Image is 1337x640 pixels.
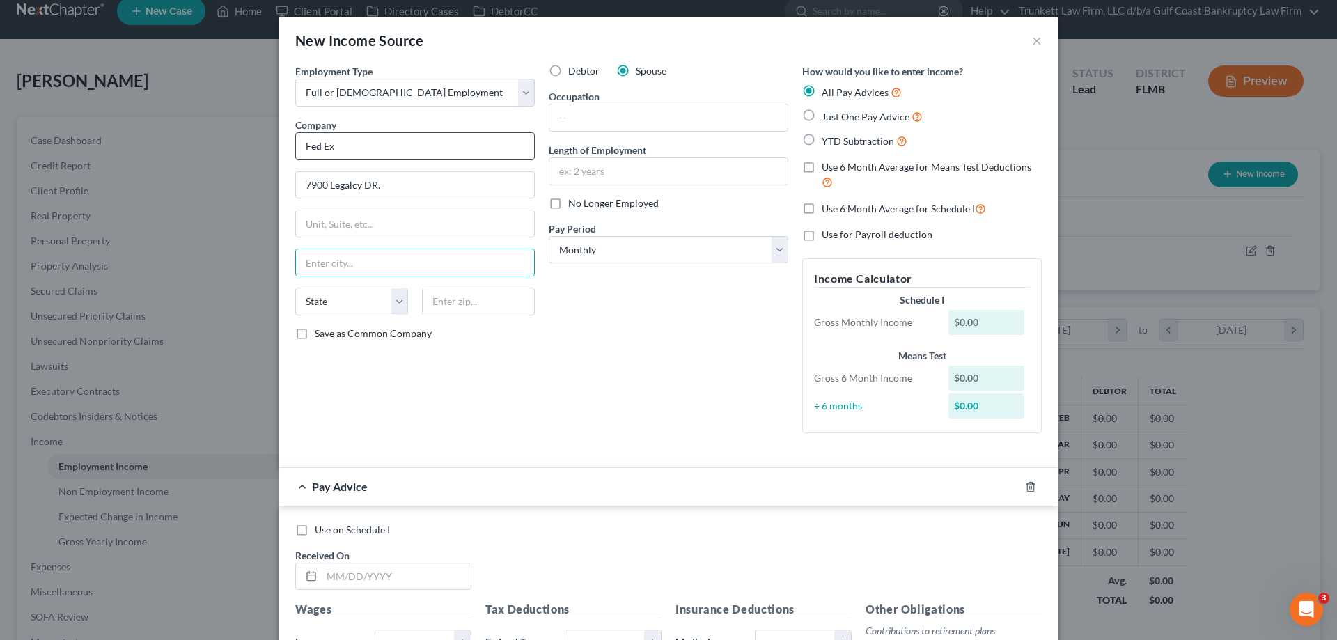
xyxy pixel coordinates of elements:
p: Contributions to retirement plans [866,624,1042,638]
label: Length of Employment [549,143,646,157]
span: Use for Payroll deduction [822,228,932,240]
span: YTD Subtraction [822,135,894,147]
div: New Income Source [295,31,424,50]
span: Spouse [636,65,666,77]
span: Use 6 Month Average for Schedule I [822,203,975,214]
h5: Wages [295,601,471,618]
input: Enter zip... [422,288,535,315]
h5: Insurance Deductions [675,601,852,618]
span: Use 6 Month Average for Means Test Deductions [822,161,1031,173]
span: Debtor [568,65,600,77]
input: ex: 2 years [549,158,788,185]
input: -- [549,104,788,131]
div: Gross 6 Month Income [807,371,941,385]
input: Enter city... [296,249,534,276]
div: $0.00 [948,366,1025,391]
input: Enter address... [296,172,534,198]
span: Employment Type [295,65,373,77]
input: MM/DD/YYYY [322,563,471,590]
span: Pay Period [549,223,596,235]
span: Pay Advice [312,480,368,493]
div: Schedule I [814,293,1030,307]
div: $0.00 [948,310,1025,335]
h5: Tax Deductions [485,601,662,618]
input: Search company by name... [295,132,535,160]
h5: Income Calculator [814,270,1030,288]
iframe: Intercom live chat [1290,593,1323,626]
div: ÷ 6 months [807,399,941,413]
span: Company [295,119,336,131]
span: No Longer Employed [568,197,659,209]
span: Received On [295,549,350,561]
input: Unit, Suite, etc... [296,210,534,237]
label: Occupation [549,89,600,104]
div: Gross Monthly Income [807,315,941,329]
button: × [1032,32,1042,49]
span: Save as Common Company [315,327,432,339]
div: $0.00 [948,393,1025,419]
span: 3 [1318,593,1329,604]
span: Just One Pay Advice [822,111,909,123]
span: All Pay Advices [822,86,889,98]
div: Means Test [814,349,1030,363]
label: How would you like to enter income? [802,64,963,79]
span: Use on Schedule I [315,524,390,536]
h5: Other Obligations [866,601,1042,618]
